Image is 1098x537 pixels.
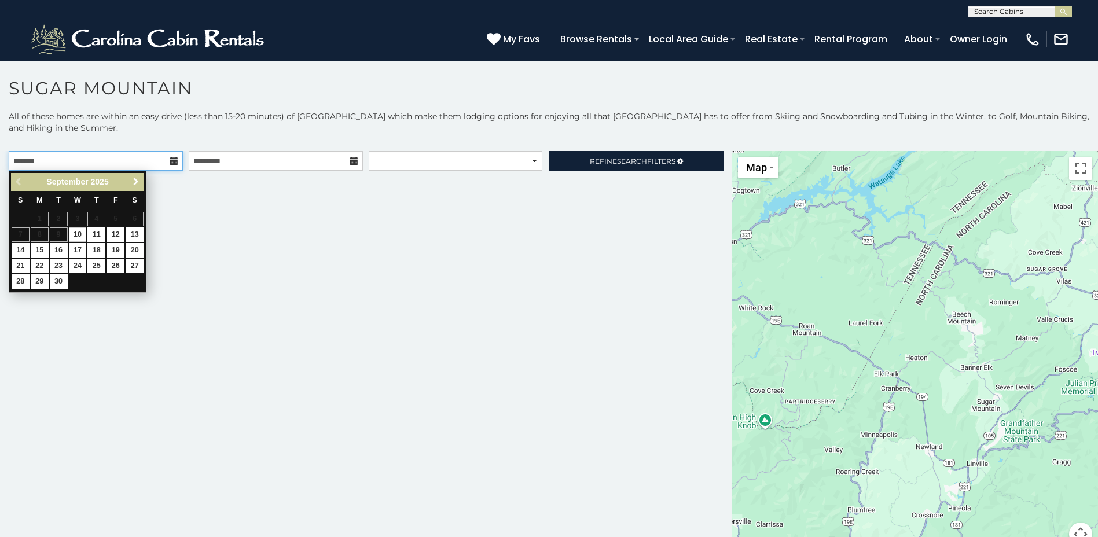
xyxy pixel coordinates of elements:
[898,29,939,49] a: About
[107,227,124,242] a: 12
[809,29,893,49] a: Rental Program
[126,259,144,273] a: 27
[12,243,30,258] a: 14
[94,196,99,204] span: Thursday
[50,243,68,258] a: 16
[1053,31,1069,47] img: mail-regular-white.png
[549,151,723,171] a: RefineSearchFilters
[18,196,23,204] span: Sunday
[738,157,778,178] button: Change map style
[128,175,143,189] a: Next
[133,196,137,204] span: Saturday
[126,227,144,242] a: 13
[36,196,43,204] span: Monday
[50,259,68,273] a: 23
[617,157,647,165] span: Search
[131,177,141,186] span: Next
[31,274,49,289] a: 29
[113,196,118,204] span: Friday
[126,243,144,258] a: 20
[590,157,675,165] span: Refine Filters
[87,259,105,273] a: 25
[12,259,30,273] a: 21
[74,196,81,204] span: Wednesday
[69,243,87,258] a: 17
[1069,157,1092,180] button: Toggle fullscreen view
[1024,31,1041,47] img: phone-regular-white.png
[69,227,87,242] a: 10
[50,274,68,289] a: 30
[107,243,124,258] a: 19
[31,243,49,258] a: 15
[31,259,49,273] a: 22
[554,29,638,49] a: Browse Rentals
[503,32,540,46] span: My Favs
[739,29,803,49] a: Real Estate
[29,22,269,57] img: White-1-2.png
[643,29,734,49] a: Local Area Guide
[944,29,1013,49] a: Owner Login
[746,161,767,174] span: Map
[56,196,61,204] span: Tuesday
[487,32,543,47] a: My Favs
[69,259,87,273] a: 24
[107,259,124,273] a: 26
[46,177,88,186] span: September
[87,227,105,242] a: 11
[91,177,109,186] span: 2025
[87,243,105,258] a: 18
[12,274,30,289] a: 28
